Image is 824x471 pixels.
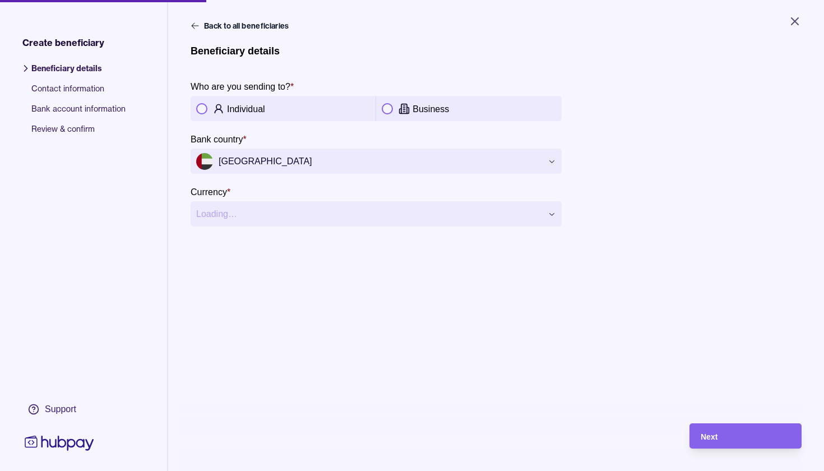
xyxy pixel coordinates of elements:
[191,80,294,93] label: Who are you sending to?
[191,82,290,91] p: Who are you sending to?
[31,83,126,103] span: Contact information
[22,398,96,421] a: Support
[191,187,227,197] p: Currency
[191,135,243,144] p: Bank country
[31,103,126,123] span: Bank account information
[191,132,247,146] label: Bank country
[701,432,717,441] span: Next
[191,20,291,31] button: Back to all beneficiaries
[775,9,815,34] button: Close
[22,36,104,49] span: Create beneficiary
[191,185,230,198] label: Currency
[191,45,280,57] h1: Beneficiary details
[413,104,449,114] p: Business
[689,423,802,449] button: Next
[45,403,76,415] div: Support
[227,104,265,114] p: Individual
[31,123,126,144] span: Review & confirm
[31,63,126,83] span: Beneficiary details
